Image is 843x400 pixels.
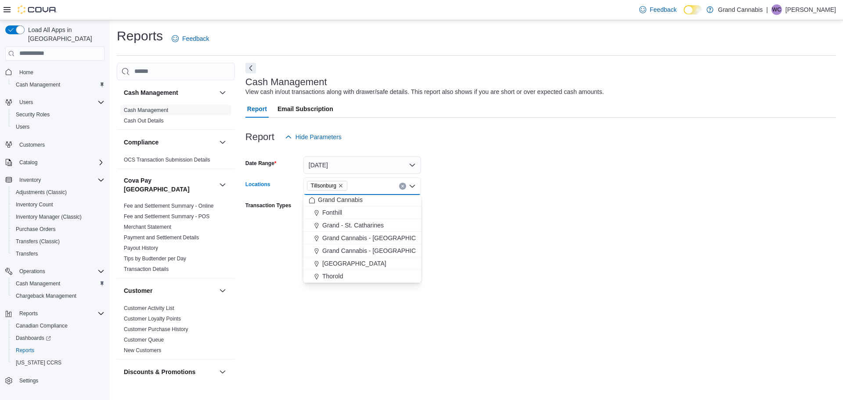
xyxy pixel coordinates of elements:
[12,333,54,343] a: Dashboards
[399,183,406,190] button: Clear input
[124,213,209,220] span: Fee and Settlement Summary - POS
[16,111,50,118] span: Security Roles
[12,249,104,259] span: Transfers
[9,186,108,198] button: Adjustments (Classic)
[124,245,158,251] a: Payout History
[12,278,64,289] a: Cash Management
[9,108,108,121] button: Security Roles
[19,377,38,384] span: Settings
[322,246,436,255] span: Grand Cannabis - [GEOGRAPHIC_DATA]
[303,194,421,206] button: Grand Cannabis
[2,66,108,79] button: Home
[12,236,63,247] a: Transfers (Classic)
[124,203,214,209] a: Fee and Settlement Summary - Online
[245,181,270,188] label: Locations
[124,368,195,376] h3: Discounts & Promotions
[9,121,108,133] button: Users
[124,202,214,209] span: Fee and Settlement Summary - Online
[245,160,277,167] label: Date Range
[16,280,60,287] span: Cash Management
[636,1,680,18] a: Feedback
[124,347,161,354] span: New Customers
[124,337,164,343] a: Customer Queue
[117,105,235,130] div: Cash Management
[217,285,228,296] button: Customer
[124,117,164,124] span: Cash Out Details
[16,322,68,329] span: Canadian Compliance
[16,189,67,196] span: Adjustments (Classic)
[2,374,108,387] button: Settings
[182,34,209,43] span: Feedback
[409,183,416,190] button: Close list of options
[9,290,108,302] button: Chargeback Management
[124,157,210,163] a: OCS Transaction Submission Details
[16,175,44,185] button: Inventory
[303,232,421,245] button: Grand Cannabis - [GEOGRAPHIC_DATA]
[2,138,108,151] button: Customers
[12,79,104,90] span: Cash Management
[124,326,188,333] span: Customer Purchase History
[19,141,45,148] span: Customers
[322,272,343,281] span: Thorold
[12,109,104,120] span: Security Roles
[16,139,104,150] span: Customers
[124,255,186,262] span: Tips by Budtender per Day
[12,321,71,331] a: Canadian Compliance
[25,25,104,43] span: Load All Apps in [GEOGRAPHIC_DATA]
[217,137,228,148] button: Compliance
[650,5,677,14] span: Feedback
[9,235,108,248] button: Transfers (Classic)
[124,305,174,312] span: Customer Activity List
[124,88,178,97] h3: Cash Management
[117,201,235,278] div: Cova Pay [GEOGRAPHIC_DATA]
[16,308,104,319] span: Reports
[311,181,336,190] span: Tillsonburg
[124,138,159,147] h3: Compliance
[124,234,199,241] a: Payment and Settlement Details
[12,122,104,132] span: Users
[684,5,702,14] input: Dark Mode
[12,333,104,343] span: Dashboards
[124,107,168,113] a: Cash Management
[124,176,216,194] button: Cova Pay [GEOGRAPHIC_DATA]
[12,199,104,210] span: Inventory Count
[322,208,342,217] span: Fonthill
[124,245,158,252] span: Payout History
[245,63,256,73] button: Next
[124,107,168,114] span: Cash Management
[9,223,108,235] button: Purchase Orders
[124,138,216,147] button: Compliance
[124,223,171,231] span: Merchant Statement
[16,157,41,168] button: Catalog
[16,175,104,185] span: Inventory
[303,270,421,283] button: Thorold
[19,99,33,106] span: Users
[12,321,104,331] span: Canadian Compliance
[9,357,108,369] button: [US_STATE] CCRS
[718,4,763,15] p: Grand Cannabis
[277,100,333,118] span: Email Subscription
[12,109,53,120] a: Security Roles
[2,96,108,108] button: Users
[124,156,210,163] span: OCS Transaction Submission Details
[16,292,76,299] span: Chargeback Management
[16,67,104,78] span: Home
[12,199,57,210] a: Inventory Count
[217,87,228,98] button: Cash Management
[2,307,108,320] button: Reports
[124,315,181,322] span: Customer Loyalty Points
[124,316,181,322] a: Customer Loyalty Points
[12,187,104,198] span: Adjustments (Classic)
[217,367,228,377] button: Discounts & Promotions
[16,213,82,220] span: Inventory Manager (Classic)
[785,4,836,15] p: [PERSON_NAME]
[124,88,216,97] button: Cash Management
[303,206,421,219] button: Fonthill
[12,249,41,259] a: Transfers
[117,303,235,359] div: Customer
[245,132,274,142] h3: Report
[124,118,164,124] a: Cash Out Details
[16,347,34,354] span: Reports
[16,81,60,88] span: Cash Management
